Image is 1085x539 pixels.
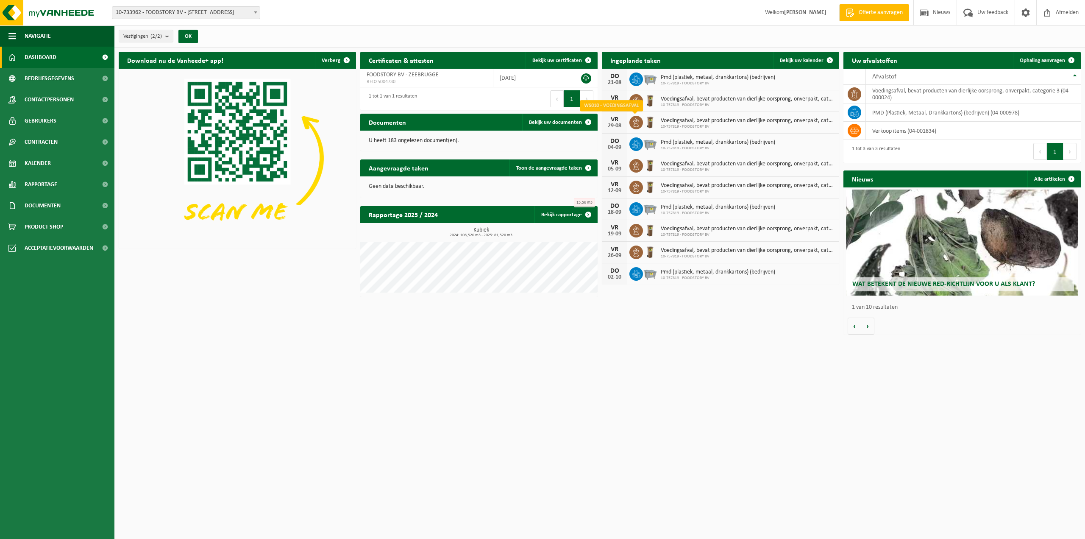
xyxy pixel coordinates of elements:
[509,159,597,176] a: Toon de aangevraagde taken
[643,266,657,280] img: WB-2500-GAL-GY-01
[119,69,356,247] img: Download de VHEPlus App
[606,274,623,280] div: 02-10
[852,304,1077,310] p: 1 van 10 resultaten
[516,165,582,171] span: Toon de aangevraagde taken
[178,30,198,43] button: OK
[661,139,775,146] span: Pmd (plastiek, metaal, drankkartons) (bedrijven)
[872,73,896,80] span: Afvalstof
[606,80,623,86] div: 21-08
[25,110,56,131] span: Gebruikers
[866,122,1081,140] td: verkoop items (04-001834)
[606,145,623,151] div: 04-09
[25,47,56,68] span: Dashboard
[661,117,835,124] span: Voedingsafval, bevat producten van dierlijke oorsprong, onverpakt, categorie 3
[112,6,260,19] span: 10-733962 - FOODSTORY BV - 8380 ZEEBRUGGE, GROENLANDSTRAAT 21
[25,25,51,47] span: Navigatie
[661,226,835,232] span: Voedingsafval, bevat producten van dierlijke oorsprong, onverpakt, categorie 3
[606,268,623,274] div: DO
[643,93,657,107] img: WB-0140-HPE-BN-01
[866,103,1081,122] td: PMD (Plastiek, Metaal, Drankkartons) (bedrijven) (04-000978)
[606,166,623,172] div: 05-09
[606,209,623,215] div: 18-09
[25,89,74,110] span: Contactpersonen
[364,227,598,237] h3: Kubiek
[367,78,487,85] span: RED25004730
[360,206,446,223] h2: Rapportage 2025 / 2024
[773,52,838,69] a: Bekijk uw kalender
[661,168,835,173] span: 10-757819 - FOODSTORY BV
[606,123,623,129] div: 29-08
[784,9,826,16] strong: [PERSON_NAME]
[322,58,340,63] span: Verberg
[534,206,597,223] a: Bekijk rapportage
[369,138,589,144] p: U heeft 183 ongelezen document(en).
[661,74,775,81] span: Pmd (plastiek, metaal, drankkartons) (bedrijven)
[661,161,835,168] span: Voedingsafval, bevat producten van dierlijke oorsprong, onverpakt, categorie 3
[529,120,582,125] span: Bekijk uw documenten
[661,211,775,216] span: 10-757819 - FOODSTORY BV
[1027,170,1080,187] a: Alle artikelen
[360,114,415,130] h2: Documenten
[606,253,623,259] div: 26-09
[25,153,51,174] span: Kalender
[25,195,61,216] span: Documenten
[846,190,1079,296] a: Wat betekent de nieuwe RED-richtlijn voor u als klant?
[843,52,906,68] h2: Uw afvalstoffen
[661,254,835,259] span: 10-757819 - FOODSTORY BV
[532,58,582,63] span: Bekijk uw certificaten
[526,52,597,69] a: Bekijk uw certificaten
[661,96,835,103] span: Voedingsafval, bevat producten van dierlijke oorsprong, onverpakt, categorie 3
[550,90,564,107] button: Previous
[661,124,835,129] span: 10-757819 - FOODSTORY BV
[661,146,775,151] span: 10-757819 - FOODSTORY BV
[643,223,657,237] img: WB-0140-HPE-BN-01
[119,30,173,42] button: Vestigingen(2/2)
[606,188,623,194] div: 12-09
[606,101,623,107] div: 22-08
[364,233,598,237] span: 2024: 106,520 m3 - 2025: 81,520 m3
[661,81,775,86] span: 10-757819 - FOODSTORY BV
[606,224,623,231] div: VR
[661,269,775,276] span: Pmd (plastiek, metaal, drankkartons) (bedrijven)
[580,90,593,107] button: Next
[661,189,835,194] span: 10-757819 - FOODSTORY BV
[643,158,657,172] img: WB-0140-HPE-BN-01
[643,201,657,215] img: WB-2500-GAL-GY-01
[1063,143,1077,160] button: Next
[643,136,657,151] img: WB-2500-GAL-GY-01
[643,244,657,259] img: WB-0140-HPE-BN-01
[661,204,775,211] span: Pmd (plastiek, metaal, drankkartons) (bedrijven)
[367,72,439,78] span: FOODSTORY BV - ZEEBRUGGE
[661,182,835,189] span: Voedingsafval, bevat producten van dierlijke oorsprong, onverpakt, categorie 3
[1020,58,1065,63] span: Ophaling aanvragen
[643,179,657,194] img: WB-0140-HPE-BN-01
[493,69,558,87] td: [DATE]
[848,318,861,335] button: Vorige
[861,318,874,335] button: Volgende
[360,159,437,176] h2: Aangevraagde taken
[1013,52,1080,69] a: Ophaling aanvragen
[25,237,93,259] span: Acceptatievoorwaarden
[360,52,442,68] h2: Certificaten & attesten
[369,184,589,190] p: Geen data beschikbaar.
[606,246,623,253] div: VR
[661,232,835,237] span: 10-757819 - FOODSTORY BV
[1033,143,1047,160] button: Previous
[123,30,162,43] span: Vestigingen
[857,8,905,17] span: Offerte aanvragen
[606,159,623,166] div: VR
[564,90,580,107] button: 1
[606,138,623,145] div: DO
[661,247,835,254] span: Voedingsafval, bevat producten van dierlijke oorsprong, onverpakt, categorie 3
[112,7,260,19] span: 10-733962 - FOODSTORY BV - 8380 ZEEBRUGGE, GROENLANDSTRAAT 21
[150,34,162,39] count: (2/2)
[522,114,597,131] a: Bekijk uw documenten
[843,170,882,187] h2: Nieuws
[643,115,657,129] img: WB-0140-HPE-BN-01
[661,276,775,281] span: 10-757819 - FOODSTORY BV
[852,281,1035,288] span: Wat betekent de nieuwe RED-richtlijn voor u als klant?
[606,203,623,209] div: DO
[848,142,900,161] div: 1 tot 3 van 3 resultaten
[25,174,57,195] span: Rapportage
[25,68,74,89] span: Bedrijfsgegevens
